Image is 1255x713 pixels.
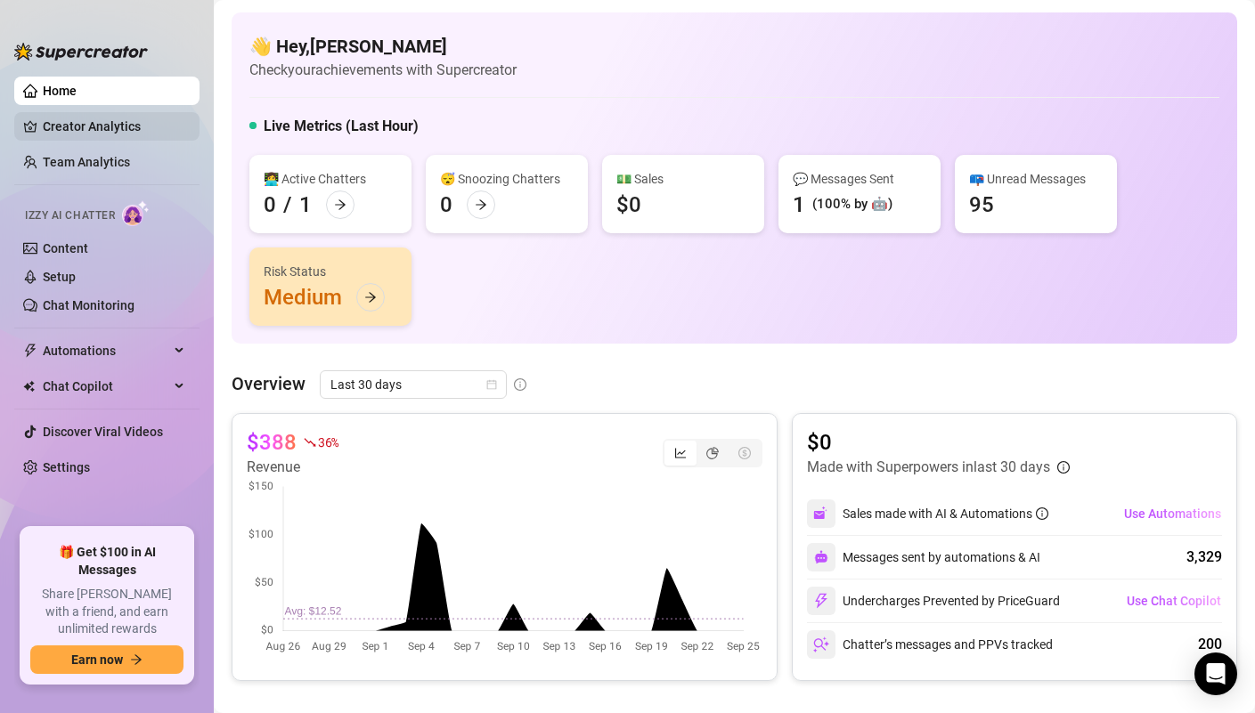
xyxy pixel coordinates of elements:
[43,425,163,439] a: Discover Viral Videos
[793,190,805,219] div: 1
[43,241,88,255] a: Content
[299,190,312,219] div: 1
[1198,634,1222,655] div: 200
[23,380,35,393] img: Chat Copilot
[264,169,397,189] div: 👩‍💻 Active Chatters
[304,436,316,449] span: fall
[807,587,1060,615] div: Undercharges Prevented by PriceGuard
[264,190,276,219] div: 0
[14,43,148,61] img: logo-BBDzfeDw.svg
[1124,506,1221,521] span: Use Automations
[130,653,143,666] span: arrow-right
[843,504,1048,523] div: Sales made with AI & Automations
[807,630,1053,659] div: Chatter’s messages and PPVs tracked
[1057,461,1070,474] span: info-circle
[440,190,452,219] div: 0
[486,379,497,390] span: calendar
[1186,547,1222,568] div: 3,329
[1123,499,1222,528] button: Use Automations
[43,270,76,284] a: Setup
[807,457,1050,478] article: Made with Superpowers in last 30 days
[247,457,338,478] article: Revenue
[249,34,517,59] h4: 👋 Hey, [PERSON_NAME]
[25,207,115,224] span: Izzy AI Chatter
[71,652,123,667] span: Earn now
[30,544,183,579] span: 🎁 Get $100 in AI Messages
[232,370,306,397] article: Overview
[43,460,90,474] a: Settings
[30,586,183,638] span: Share [PERSON_NAME] with a friend, and earn unlimited rewards
[247,428,297,457] article: $388
[249,59,517,81] article: Check your achievements with Supercreator
[1194,652,1237,695] div: Open Intercom Messenger
[969,169,1103,189] div: 📪 Unread Messages
[807,543,1040,571] div: Messages sent by automations & AI
[43,298,134,312] a: Chat Monitoring
[43,112,185,141] a: Creator Analytics
[475,199,487,211] span: arrow-right
[318,433,338,450] span: 36 %
[969,190,994,219] div: 95
[440,169,574,189] div: 😴 Snoozing Chatters
[30,645,183,674] button: Earn nowarrow-right
[334,199,346,211] span: arrow-right
[813,593,829,609] img: svg%3e
[706,447,719,459] span: pie-chart
[43,372,169,401] span: Chat Copilot
[813,506,829,522] img: svg%3e
[23,344,37,358] span: thunderbolt
[674,447,687,459] span: line-chart
[43,84,77,98] a: Home
[663,439,762,467] div: segmented control
[514,378,526,391] span: info-circle
[616,190,641,219] div: $0
[812,194,892,215] div: (100% by 🤖)
[793,169,926,189] div: 💬 Messages Sent
[122,200,150,226] img: AI Chatter
[43,155,130,169] a: Team Analytics
[1127,594,1221,608] span: Use Chat Copilot
[43,336,169,365] span: Automations
[364,291,377,304] span: arrow-right
[616,169,750,189] div: 💵 Sales
[813,636,829,652] img: svg%3e
[264,262,397,281] div: Risk Status
[738,447,751,459] span: dollar-circle
[330,371,496,398] span: Last 30 days
[1126,587,1222,615] button: Use Chat Copilot
[264,116,419,137] h5: Live Metrics (Last Hour)
[807,428,1070,457] article: $0
[814,550,828,564] img: svg%3e
[1036,507,1048,520] span: info-circle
